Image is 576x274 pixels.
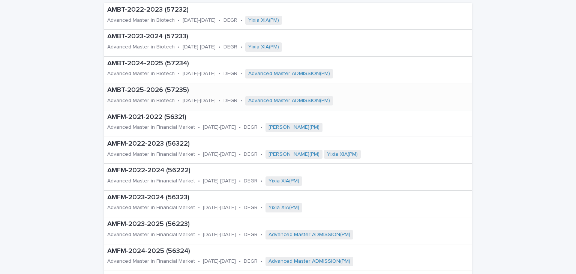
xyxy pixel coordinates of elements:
p: • [219,17,220,24]
p: • [178,17,180,24]
p: DEGR [244,178,258,184]
p: • [261,151,262,158]
a: AMBT-2024-2025 (57234)Advanced Master in Biotech•[DATE]-[DATE]•DEGR•Advanced Master ADMISSION(PM) [104,57,472,83]
p: [DATE]-[DATE] [183,44,216,50]
p: DEGR [244,258,258,265]
p: Advanced Master in Financial Market [107,205,195,211]
a: Yixia XIA(PM) [327,151,358,158]
p: AMBT-2024-2025 (57234) [107,60,416,68]
p: DEGR [223,44,237,50]
p: Advanced Master in Biotech [107,98,175,104]
p: • [198,151,200,158]
a: [PERSON_NAME](PM) [268,151,319,158]
p: DEGR [244,151,258,158]
p: • [178,71,180,77]
p: Advanced Master in Biotech [107,17,175,24]
a: Advanced Master ADMISSION(PM) [268,232,350,238]
p: • [240,44,242,50]
p: • [198,232,200,238]
p: Advanced Master in Financial Market [107,124,195,131]
p: • [219,98,220,104]
p: • [198,258,200,265]
p: • [239,232,241,238]
p: • [240,71,242,77]
p: AMFM-2023-2024 (56323) [107,194,386,202]
a: Yixia XIA(PM) [268,205,299,211]
p: • [198,178,200,184]
a: AMBT-2023-2024 (57233)Advanced Master in Biotech•[DATE]-[DATE]•DEGR•Yixia XIA(PM) [104,30,472,56]
p: • [219,44,220,50]
p: [DATE]-[DATE] [203,124,236,131]
p: • [178,44,180,50]
p: [DATE]-[DATE] [183,98,216,104]
p: Advanced Master in Financial Market [107,258,195,265]
p: AMFM-2024-2025 (56324) [107,247,438,256]
p: Advanced Master in Financial Market [107,178,195,184]
p: Advanced Master in Financial Market [107,151,195,158]
a: AMFM-2023-2025 (56223)Advanced Master in Financial Market•[DATE]-[DATE]•DEGR•Advanced Master ADMI... [104,217,472,244]
p: AMFM-2021-2022 (56321) [107,113,403,122]
p: • [261,232,262,238]
p: [DATE]-[DATE] [203,258,236,265]
p: DEGR [244,205,258,211]
p: DEGR [223,17,237,24]
a: AMBT-2025-2026 (57235)Advanced Master in Biotech•[DATE]-[DATE]•DEGR•Advanced Master ADMISSION(PM) [104,83,472,110]
p: Advanced Master in Biotech [107,44,175,50]
p: • [239,205,241,211]
p: [DATE]-[DATE] [183,71,216,77]
a: AMFM-2024-2025 (56324)Advanced Master in Financial Market•[DATE]-[DATE]•DEGR•Advanced Master ADMI... [104,244,472,271]
a: [PERSON_NAME](PM) [268,124,319,131]
p: • [240,98,242,104]
a: Yixia XIA(PM) [268,178,299,184]
p: • [261,124,262,131]
p: AMBT-2022-2023 (57232) [107,6,365,14]
p: Advanced Master in Biotech [107,71,175,77]
a: Advanced Master ADMISSION(PM) [268,258,350,265]
a: Yixia XIA(PM) [248,17,279,24]
p: • [178,98,180,104]
p: AMFM-2022-2024 (56222) [107,167,387,175]
p: [DATE]-[DATE] [203,232,236,238]
p: DEGR [223,71,237,77]
p: [DATE]-[DATE] [203,151,236,158]
p: • [261,178,262,184]
p: AMBT-2025-2026 (57235) [107,86,416,95]
p: DEGR [244,124,258,131]
p: [DATE]-[DATE] [183,17,216,24]
a: AMFM-2022-2024 (56222)Advanced Master in Financial Market•[DATE]-[DATE]•DEGR•Yixia XIA(PM) [104,164,472,190]
a: AMBT-2022-2023 (57232)Advanced Master in Biotech•[DATE]-[DATE]•DEGR•Yixia XIA(PM) [104,3,472,30]
p: [DATE]-[DATE] [203,178,236,184]
p: • [239,151,241,158]
p: • [219,71,220,77]
a: AMFM-2023-2024 (56323)Advanced Master in Financial Market•[DATE]-[DATE]•DEGR•Yixia XIA(PM) [104,191,472,217]
p: • [261,205,262,211]
p: • [239,124,241,131]
a: Advanced Master ADMISSION(PM) [248,98,330,104]
p: [DATE]-[DATE] [203,205,236,211]
a: Yixia XIA(PM) [248,44,279,50]
p: • [198,205,200,211]
p: • [239,178,241,184]
p: DEGR [223,98,237,104]
p: AMBT-2023-2024 (57233) [107,33,364,41]
a: AMFM-2022-2023 (56322)Advanced Master in Financial Market•[DATE]-[DATE]•DEGR•[PERSON_NAME](PM) Yi... [104,137,472,164]
a: Advanced Master ADMISSION(PM) [248,71,330,77]
p: • [240,17,242,24]
p: Advanced Master in Financial Market [107,232,195,238]
a: AMFM-2021-2022 (56321)Advanced Master in Financial Market•[DATE]-[DATE]•DEGR•[PERSON_NAME](PM) [104,110,472,137]
p: DEGR [244,232,258,238]
p: AMFM-2023-2025 (56223) [107,220,437,229]
p: • [239,258,241,265]
p: AMFM-2022-2023 (56322) [107,140,445,148]
p: • [198,124,200,131]
p: • [261,258,262,265]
